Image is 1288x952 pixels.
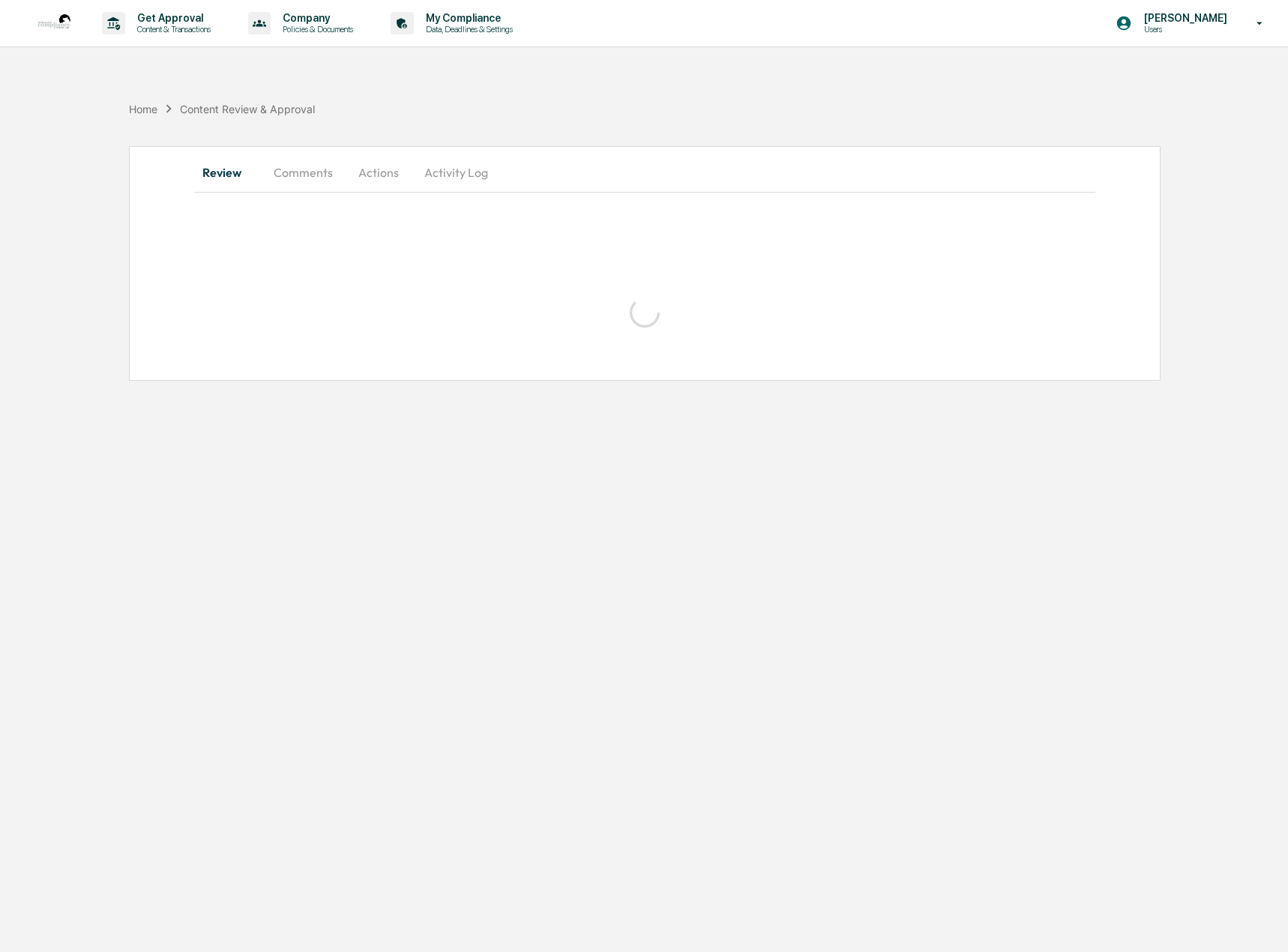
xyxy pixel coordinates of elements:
p: Company [271,12,361,24]
p: My Compliance [414,12,520,24]
p: Users [1132,24,1235,34]
div: secondary tabs example [194,154,1096,190]
p: Get Approval [125,12,218,24]
button: Activity Log [412,154,500,190]
button: Actions [345,154,412,190]
button: Review [194,154,262,190]
p: [PERSON_NAME] [1132,12,1235,24]
p: Policies & Documents [271,24,361,34]
p: Data, Deadlines & Settings [414,24,520,34]
p: Content & Transactions [125,24,218,34]
div: Home [129,103,157,115]
img: logo [36,5,72,41]
div: Content Review & Approval [180,103,315,115]
button: Comments [262,154,345,190]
